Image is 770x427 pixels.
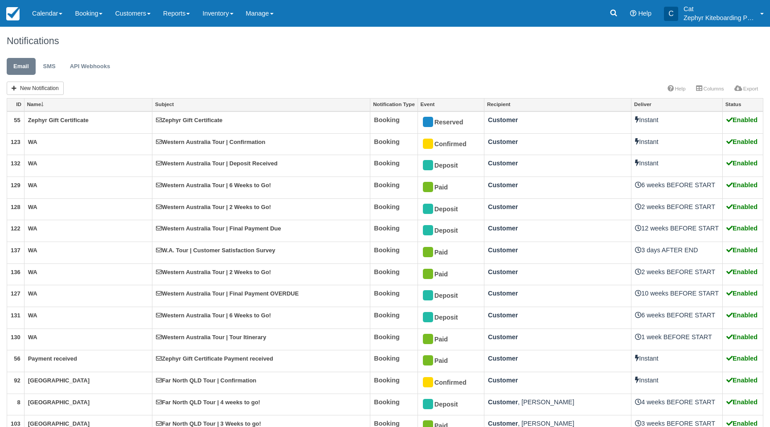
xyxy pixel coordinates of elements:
[156,377,256,384] a: Far North QLD Tour | Confirmation
[156,334,266,341] a: Western Australia Tour | Tour Itinerary
[422,289,473,303] div: Deposit
[631,307,723,329] td: 6 weeks BEFORE START
[63,58,117,75] a: API Webhooks
[14,355,20,362] a: 56
[488,355,518,362] strong: Customer
[374,333,400,341] strong: Booking
[11,247,20,254] a: 137
[726,138,758,145] strong: Enabled
[418,99,484,111] a: Event
[28,290,37,297] a: WA
[726,420,758,427] strong: Enabled
[422,181,473,195] div: Paid
[631,177,723,198] td: 6 weeks BEFORE START
[28,312,37,319] a: WA
[7,36,763,46] h1: Notifications
[726,160,758,167] strong: Enabled
[28,269,37,275] a: WA
[7,82,64,95] a: New Notification
[729,82,763,95] a: Export
[422,137,473,152] div: Confirmed
[726,181,758,189] strong: Enabled
[488,225,518,232] strong: Customer
[488,116,518,123] strong: Customer
[374,203,400,210] strong: Booking
[488,268,518,275] strong: Customer
[11,334,20,341] a: 130
[152,99,370,111] a: Subject
[14,377,20,384] a: 92
[28,247,37,254] a: WA
[631,372,723,394] td: Instant
[11,290,20,297] a: 127
[28,117,89,123] a: Zephyr Gift Certificate
[28,377,90,384] a: [GEOGRAPHIC_DATA]
[631,198,723,220] td: 2 weeks BEFORE START
[488,398,518,406] strong: Customer
[156,269,271,275] a: Western Australia Tour | 2 Weeks to Go!
[422,202,473,217] div: Deposit
[28,420,90,427] a: [GEOGRAPHIC_DATA]
[28,204,37,210] a: WA
[11,420,20,427] a: 103
[484,99,631,111] a: Recipient
[664,7,678,21] div: C
[484,394,631,415] td: , [PERSON_NAME]
[638,10,651,17] span: Help
[726,225,758,232] strong: Enabled
[422,311,473,325] div: Deposit
[156,290,299,297] a: Western Australia Tour | Final Payment OVERDUE
[156,117,222,123] a: Zephyr Gift Certificate
[156,225,281,232] a: Western Australia Tour | Final Payment Due
[156,420,261,427] a: Far North QLD Tour | 3 Weeks to go!
[726,290,758,297] strong: Enabled
[11,182,20,189] a: 129
[726,355,758,362] strong: Enabled
[488,138,518,145] strong: Customer
[488,203,518,210] strong: Customer
[631,220,723,242] td: 12 weeks BEFORE START
[726,268,758,275] strong: Enabled
[422,246,473,260] div: Paid
[422,333,473,347] div: Paid
[422,354,473,368] div: Paid
[422,267,473,282] div: Paid
[422,159,473,173] div: Deposit
[726,116,758,123] strong: Enabled
[488,333,518,341] strong: Customer
[630,10,636,16] i: Help
[374,398,400,406] strong: Booking
[11,269,20,275] a: 136
[374,138,400,145] strong: Booking
[28,182,37,189] a: WA
[156,247,275,254] a: W.A. Tour | Customer Satisfaction Survey
[25,99,152,111] a: Name
[422,224,473,238] div: Deposit
[156,139,265,145] a: Western Australia Tour | Confirmation
[7,99,24,111] a: ID
[11,139,20,145] a: 123
[631,328,723,350] td: 1 week BEFORE START
[631,394,723,415] td: 4 weeks BEFORE START
[631,111,723,133] td: Instant
[11,160,20,167] a: 132
[374,225,400,232] strong: Booking
[156,399,260,406] a: Far North QLD Tour | 4 weeks to go!
[488,420,518,427] strong: Customer
[726,312,758,319] strong: Enabled
[488,181,518,189] strong: Customer
[17,399,20,406] a: 8
[28,160,37,167] a: WA
[14,117,20,123] a: 55
[631,99,722,111] a: Deliver
[631,242,723,263] td: 3 days AFTER END
[684,13,755,22] p: Zephyr Kiteboarding Pty Ltd
[374,181,400,189] strong: Booking
[374,420,400,427] strong: Booking
[370,99,417,111] a: Notification Type
[156,204,271,210] a: Western Australia Tour | 2 Weeks to Go!
[374,116,400,123] strong: Booking
[374,246,400,254] strong: Booking
[684,4,755,13] p: Cat
[156,312,271,319] a: Western Australia Tour | 6 Weeks to Go!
